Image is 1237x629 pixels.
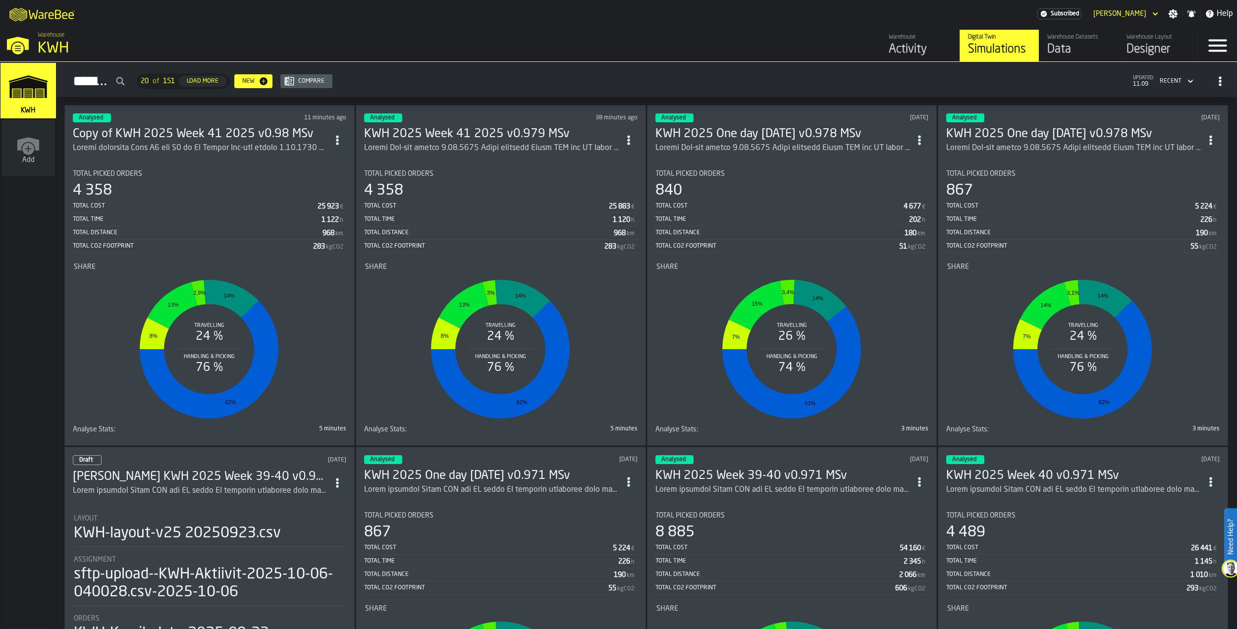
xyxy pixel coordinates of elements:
div: status-3 2 [364,113,402,122]
h3: KWH 2025 One day [DATE] v0.978 MSv [946,126,1202,142]
div: 4 489 [946,524,985,541]
div: Total CO2 Footprint [364,243,604,250]
div: stat-Assignment [74,556,345,606]
div: Title [656,605,928,613]
div: Title [364,425,499,433]
a: link-to-/wh/i/4fb45246-3b77-4bb5-b880-c337c3c5facb/settings/billing [1037,8,1081,19]
div: Title [946,170,1220,178]
span: Share [365,605,387,613]
span: Analyse Stats: [364,425,407,433]
div: Title [74,615,345,623]
span: kgCO2 [908,585,925,592]
div: 8 885 [655,524,695,541]
span: € [1213,204,1217,210]
div: Total Distance [946,229,1196,236]
div: Total Cost [364,544,613,551]
h3: KWH 2025 Week 39-40 v0.971 MSv [655,468,911,484]
div: Stat Value [1190,571,1208,579]
h2: button-Simulations [56,62,1237,97]
div: Activity [889,42,952,57]
div: Lorem ipsumdol Sitam CON adi EL seddo EI temporin utlaboree dolo mag aliquae AdmIni venia quis No... [73,485,328,497]
span: 20 [141,77,149,85]
div: Stat Value [618,558,630,566]
span: Share [656,263,678,271]
div: Stat Value [614,229,626,237]
section: card-SimulationDashboardCard-analyzed [364,162,638,437]
div: Stat Value [900,544,921,552]
div: Stat Value [1190,243,1198,251]
div: stat-Share [947,263,1219,423]
span: Total Picked Orders [655,512,725,520]
div: Added separate Stock UOM for KG items KG products separated with own process LayOut minor fixe Up... [946,484,1202,496]
div: Stat Value [909,216,921,224]
div: Title [74,263,345,271]
div: Total CO2 Footprint [73,243,313,250]
span: € [922,545,925,552]
div: Stat Value [1200,216,1212,224]
label: button-toggle-Menu [1198,30,1237,61]
div: Title [364,170,638,178]
span: Total Picked Orders [73,170,142,178]
div: stat-Share [656,263,928,423]
div: New [238,78,259,85]
div: Title [656,263,928,271]
div: Title [74,556,345,564]
button: button-Compare [280,74,332,88]
span: € [922,204,925,210]
a: link-to-/wh/i/4fb45246-3b77-4bb5-b880-c337c3c5facb/feed/ [880,30,960,61]
span: Analysed [370,457,394,463]
span: h [631,559,635,566]
span: KWH [19,106,38,114]
div: Added separate Stock UOM for KG items KG products separated with own process LayOut minor fixe Up... [73,485,328,497]
span: h [340,217,343,224]
div: status-3 2 [946,455,984,464]
label: button-toggle-Settings [1164,9,1182,19]
div: stat-Analyse Stats: [364,425,638,437]
span: 11.09 [1133,81,1154,88]
span: Assignment [74,556,116,564]
div: sftp-upload--KWH-Aktiivit-2025-10-06-040028.csv-2025-10-06 [74,566,345,601]
div: Title [365,263,637,271]
div: Total Distance [655,229,905,236]
div: stat-Share [365,263,637,423]
div: Copy of KWH 2025 Week 41 2025 v0.98 MSv [73,126,328,142]
span: Warehouse [38,32,64,39]
div: Title [947,263,1219,271]
div: stat-Analyse Stats: [73,425,346,437]
div: 840 [655,182,682,200]
div: stat-Share [74,263,345,423]
div: Total Time [364,558,618,565]
span: kgCO2 [908,244,925,251]
div: Loremi dolorsita Cons A6 eli S0 do EI Tempor Inc-utl etdolo 1.10.1730 Magna aliquaen Admin VEN qu... [73,142,328,154]
div: ButtonLoadMore-Load More-Prev-First-Last [133,73,234,89]
button: button-Load More [179,76,226,87]
div: Title [947,605,1219,613]
div: DropdownMenuValue-4 [1160,78,1182,85]
div: Total Time [364,216,613,223]
h3: [PERSON_NAME] KWH 2025 Week 39-40 v0.971 MSv [73,469,328,485]
div: Title [365,605,637,613]
div: Opened positions Left S2 and S3 to MN Latest Lay-out update 9.10.2025 Added separate Stock UOM fo... [73,142,328,154]
span: Total Picked Orders [364,512,433,520]
div: Stat Value [608,584,616,592]
span: Draft [79,457,93,463]
div: ItemListCard-DashboardItemContainer [647,105,937,446]
span: Share [656,605,678,613]
div: Title [655,170,929,178]
span: kgCO2 [326,244,343,251]
div: KWH-layout-v25 20250923.csv [74,524,281,542]
div: 867 [946,182,973,200]
span: Subscribed [1051,10,1079,17]
div: stat-Total Picked Orders [655,512,929,595]
div: 5 minutes [212,425,346,432]
div: Stat Value [1195,558,1212,566]
div: Total Cost [946,544,1191,551]
div: Simulations [968,42,1031,57]
div: Stat Value [613,216,630,224]
span: Total Picked Orders [655,170,725,178]
div: Title [73,425,208,433]
div: Total Cost [364,203,609,210]
span: kgCO2 [617,244,635,251]
div: Title [946,512,1220,520]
